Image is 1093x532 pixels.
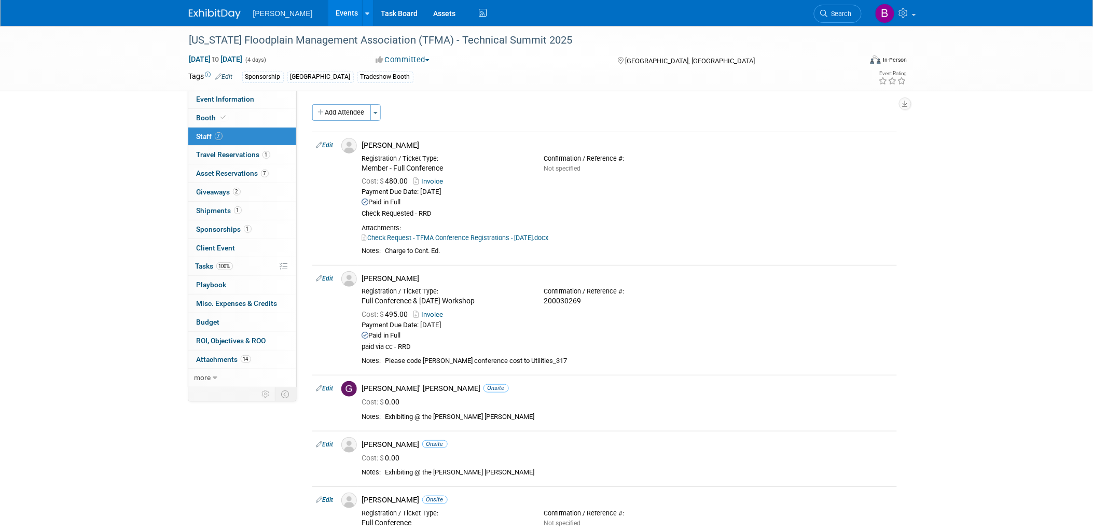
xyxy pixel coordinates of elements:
span: [DATE] [DATE] [189,54,243,64]
span: Onsite [422,496,448,503]
span: 0.00 [362,454,404,462]
span: Staff [197,132,223,141]
span: Travel Reservations [197,150,270,159]
a: Invoice [414,311,448,318]
a: Misc. Expenses & Credits [188,295,296,313]
div: Sponsorship [242,72,284,82]
span: Not specified [544,520,581,527]
div: Paid in Full [362,331,893,340]
a: Edit [316,441,334,448]
span: (4 days) [245,57,267,63]
img: Associate-Profile-5.png [341,138,357,153]
img: Format-Inperson.png [870,55,881,64]
div: Charge to Cont. Ed. [385,247,893,256]
div: Exhibiting @ the [PERSON_NAME] [PERSON_NAME] [385,413,893,422]
span: Shipments [197,206,242,215]
span: Event Information [197,95,255,103]
div: Tradeshow-Booth [357,72,413,82]
a: Edit [316,275,334,282]
div: [PERSON_NAME] [362,495,893,505]
span: 1 [262,151,270,159]
div: [US_STATE] Floodplain Management Association (TFMA) - Technical Summit 2025 [186,31,846,50]
div: Event Format [800,54,907,69]
div: Event Rating [878,71,906,76]
span: Cost: $ [362,310,385,318]
div: Notes: [362,357,381,365]
a: Travel Reservations1 [188,146,296,164]
span: 100% [216,262,233,270]
div: Payment Due Date: [DATE] [362,321,893,330]
img: ExhibitDay [189,9,241,19]
span: 7 [215,132,223,140]
div: Attachments: [362,224,893,232]
span: Search [828,10,852,18]
span: Giveaways [197,188,241,196]
span: Asset Reservations [197,169,269,177]
button: Add Attendee [312,104,371,121]
span: more [195,373,211,382]
span: Attachments [197,355,251,363]
img: Buse Onen [875,4,895,23]
span: Playbook [197,281,227,289]
div: paid via cc - RRD [362,343,893,352]
span: 1 [244,225,252,233]
div: Check Requested - RRD [362,209,893,218]
div: Full Conference [362,519,529,528]
div: Payment Due Date: [DATE] [362,188,893,197]
div: [PERSON_NAME] [362,440,893,450]
div: Member - Full Conference [362,164,529,173]
span: 0.00 [362,398,404,406]
a: Sponsorships1 [188,220,296,239]
div: Registration / Ticket Type: [362,509,529,517]
span: 14 [241,355,251,363]
div: [PERSON_NAME] [362,141,893,150]
a: Event Information [188,90,296,108]
a: Booth [188,109,296,127]
div: Registration / Ticket Type: [362,287,529,296]
span: Cost: $ [362,177,385,185]
a: Tasks100% [188,257,296,275]
button: Committed [372,54,434,65]
div: Confirmation / Reference #: [544,287,711,296]
div: Notes: [362,247,381,255]
span: 480.00 [362,177,412,185]
td: Personalize Event Tab Strip [257,387,275,401]
span: Onsite [422,440,448,448]
a: Edit [316,142,334,149]
span: 7 [261,170,269,177]
div: In-Person [882,56,907,64]
img: Associate-Profile-5.png [341,271,357,287]
a: Client Event [188,239,296,257]
span: 495.00 [362,310,412,318]
span: [PERSON_NAME] [253,9,313,18]
span: Onsite [483,384,509,392]
a: more [188,369,296,387]
a: Attachments14 [188,351,296,369]
div: Full Conference & [DATE] Workshop [362,297,529,306]
span: 1 [234,206,242,214]
div: Notes: [362,413,381,421]
span: Booth [197,114,228,122]
div: [PERSON_NAME]' [PERSON_NAME] [362,384,893,394]
div: Please code [PERSON_NAME] conference cost to Utilities_317 [385,357,893,366]
a: Edit [316,496,334,503]
span: ROI, Objectives & ROO [197,337,266,345]
td: Tags [189,71,233,83]
span: Cost: $ [362,398,385,406]
div: Registration / Ticket Type: [362,155,529,163]
a: Staff7 [188,128,296,146]
div: Notes: [362,468,381,477]
a: Budget [188,313,296,331]
a: Shipments1 [188,202,296,220]
div: Confirmation / Reference #: [544,509,711,517]
a: ROI, Objectives & ROO [188,332,296,350]
div: 200030269 [544,297,711,306]
div: [PERSON_NAME] [362,274,893,284]
img: Associate-Profile-5.png [341,437,357,453]
a: Edit [316,385,334,392]
span: Budget [197,318,220,326]
a: Playbook [188,276,296,294]
span: to [211,55,221,63]
span: Cost: $ [362,454,385,462]
div: Exhibiting @ the [PERSON_NAME] [PERSON_NAME] [385,468,893,477]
